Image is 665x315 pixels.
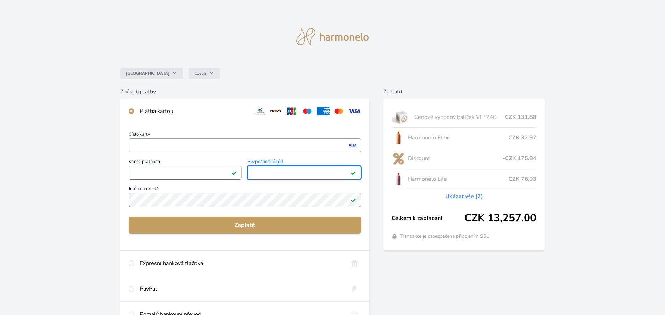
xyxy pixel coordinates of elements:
iframe: Iframe pro číslo karty [132,141,358,150]
img: discover.svg [269,107,282,115]
img: logo.svg [296,28,369,45]
h6: Způsob platby [120,87,369,96]
img: visa.svg [348,107,361,115]
img: onlineBanking_CZ.svg [348,259,361,267]
iframe: Iframe pro datum vypršení platnosti [132,168,239,178]
img: amex.svg [317,107,330,115]
span: Harmonelo Life [408,175,508,183]
img: mc.svg [332,107,345,115]
span: Celkem k zaplacení [392,214,464,222]
span: Czech [194,71,206,76]
span: CZK 13,257.00 [464,212,536,224]
img: visa [348,142,357,149]
input: Jméno na kartěPlatné pole [129,193,361,207]
iframe: Iframe pro bezpečnostní kód [251,168,358,178]
span: Harmonelo Flexi [408,134,508,142]
span: [GEOGRAPHIC_DATA] [126,71,169,76]
img: maestro.svg [301,107,314,115]
span: Konec platnosti [129,159,242,166]
img: CLEAN_FLEXI_se_stinem_x-hi_(1)-lo.jpg [392,129,405,146]
div: Expresní banková tlačítka [140,259,342,267]
span: Číslo karty [129,132,361,138]
span: CZK 32.97 [508,134,536,142]
span: Transakce je zabezpečena připojením SSL [400,233,489,240]
button: Zaplatit [129,217,361,234]
span: Jméno na kartě [129,187,361,193]
a: Ukázat vše (2) [445,192,483,201]
img: Platné pole [231,170,237,176]
span: Zaplatit [134,221,355,229]
div: PayPal [140,285,342,293]
img: CLEAN_LIFE_se_stinem_x-lo.jpg [392,170,405,188]
h6: Zaplatit [383,87,545,96]
span: Cenově výhodný balíček VIP 240 [414,113,505,121]
button: [GEOGRAPHIC_DATA] [120,68,183,79]
span: -CZK 175.84 [503,154,536,163]
img: paypal.svg [348,285,361,293]
img: Platné pole [350,197,356,203]
img: Platné pole [350,170,356,176]
img: vip.jpg [392,108,412,126]
span: CZK 131.88 [505,113,536,121]
span: Bezpečnostní kód [247,159,361,166]
span: CZK 76.93 [508,175,536,183]
span: Discount [408,154,503,163]
button: Czech [189,68,220,79]
img: discount-lo.png [392,150,405,167]
div: Platba kartou [140,107,248,115]
img: diners.svg [254,107,267,115]
img: jcb.svg [285,107,298,115]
